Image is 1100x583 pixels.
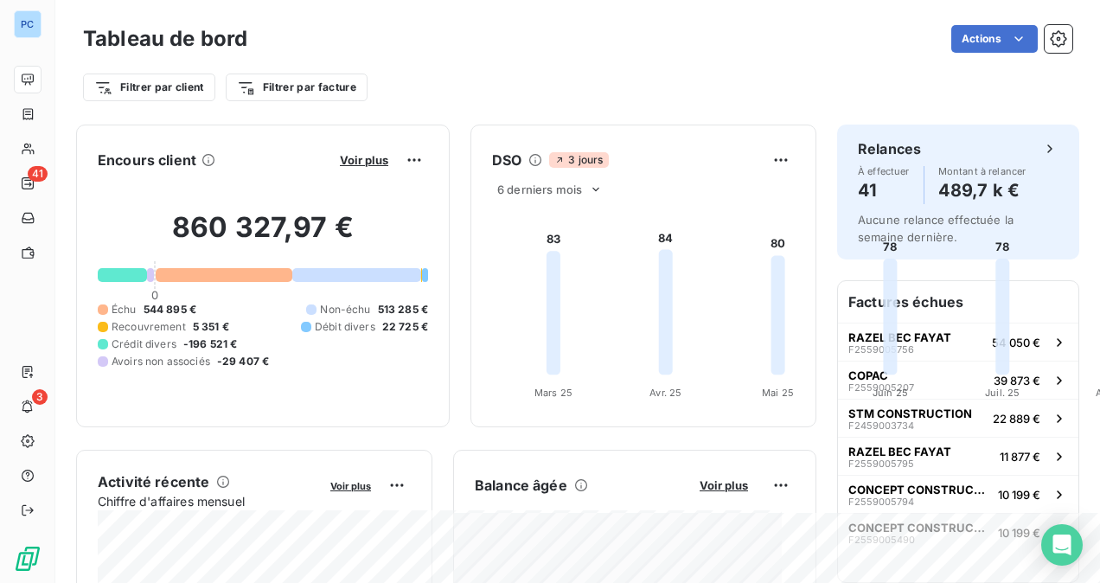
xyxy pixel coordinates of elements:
span: -196 521 € [183,336,238,352]
span: F2459003734 [848,420,914,431]
div: Open Intercom Messenger [1041,524,1083,566]
span: Chiffre d'affaires mensuel [98,492,318,510]
tspan: Mai 25 [762,387,794,399]
button: Voir plus [325,477,376,493]
h6: Activité récente [98,471,209,492]
span: Crédit divers [112,336,176,352]
img: Logo LeanPay [14,545,42,573]
span: 22 725 € [382,319,428,335]
tspan: Juin 25 [873,387,908,399]
button: STM CONSTRUCTIONF245900373422 889 € [838,399,1078,437]
span: Voir plus [700,478,748,492]
h4: 489,7 k € [938,176,1026,204]
span: 513 285 € [378,302,428,317]
span: Recouvrement [112,319,186,335]
span: CONCEPT CONSTRUCTION [848,483,991,497]
div: PC [14,10,42,38]
span: Montant à relancer [938,166,1026,176]
span: Débit divers [315,319,375,335]
h2: 860 327,97 € [98,210,428,262]
h6: Balance âgée [475,475,567,496]
span: À effectuer [858,166,910,176]
span: 41 [28,166,48,182]
h6: DSO [492,150,521,170]
span: 6 derniers mois [497,183,582,196]
button: Actions [951,25,1038,53]
span: STM CONSTRUCTION [848,407,972,420]
tspan: Mars 25 [534,387,572,399]
a: 41 [14,170,41,197]
span: 0 [151,288,158,302]
span: 5 351 € [193,319,229,335]
span: F2559005795 [848,458,914,469]
h6: Relances [858,138,921,159]
span: RAZEL BEC FAYAT [848,445,951,458]
span: 3 [32,389,48,405]
tspan: Juil. 25 [985,387,1020,399]
button: Filtrer par client [83,74,215,101]
span: 3 jours [549,152,608,168]
span: Voir plus [330,480,371,492]
tspan: Avr. 25 [649,387,681,399]
span: 10 199 € [998,488,1040,502]
span: Non-échu [320,302,370,317]
button: Voir plus [694,477,753,493]
span: F2559005794 [848,497,914,507]
button: CONCEPT CONSTRUCTIONF255900579410 199 € [838,475,1078,513]
span: -29 407 € [217,354,269,369]
button: Voir plus [335,152,393,168]
span: Voir plus [340,153,388,167]
h6: Encours client [98,150,196,170]
span: Avoirs non associés [112,354,210,369]
span: Échu [112,302,137,317]
span: 11 877 € [1000,450,1040,464]
h3: Tableau de bord [83,23,247,54]
span: 22 889 € [993,412,1040,426]
button: RAZEL BEC FAYATF255900579511 877 € [838,437,1078,475]
h4: 41 [858,176,910,204]
span: 544 895 € [144,302,196,317]
button: Filtrer par facture [226,74,368,101]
